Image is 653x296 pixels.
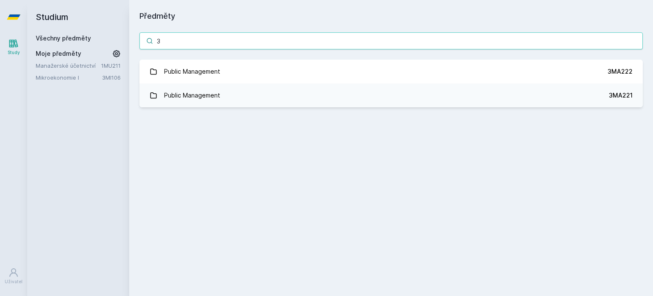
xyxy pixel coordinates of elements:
[139,60,643,83] a: Public Management 3MA222
[164,63,220,80] div: Public Management
[36,61,101,70] a: Manažerské účetnictví
[101,62,121,69] a: 1MU211
[36,49,81,58] span: Moje předměty
[139,10,643,22] h1: Předměty
[139,83,643,107] a: Public Management 3MA221
[102,74,121,81] a: 3MI106
[36,73,102,82] a: Mikroekonomie I
[2,34,26,60] a: Study
[164,87,220,104] div: Public Management
[36,34,91,42] a: Všechny předměty
[608,67,633,76] div: 3MA222
[5,279,23,285] div: Uživatel
[609,91,633,100] div: 3MA221
[8,49,20,56] div: Study
[139,32,643,49] input: Název nebo ident předmětu…
[2,263,26,289] a: Uživatel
